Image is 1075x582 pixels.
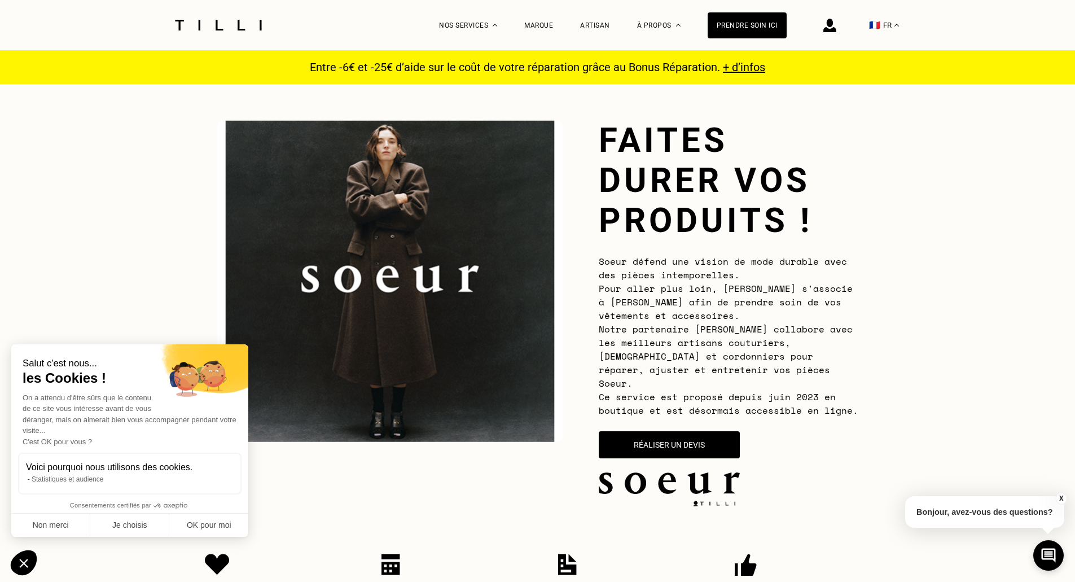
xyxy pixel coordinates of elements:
[599,255,858,417] span: Soeur défend une vision de mode durable avec des pièces intemporelles. Pour aller plus loin, [PER...
[599,120,858,240] h1: Faites durer vos produits !
[171,20,266,30] img: Logo du service de couturière Tilli
[558,554,577,575] img: Icon
[689,501,740,506] img: logo Tilli
[723,60,765,74] a: + d’infos
[894,24,899,27] img: menu déroulant
[381,554,400,575] img: Icon
[205,554,230,575] img: Icon
[1055,492,1067,505] button: X
[708,12,787,38] a: Prendre soin ici
[580,21,610,29] a: Artisan
[869,20,880,30] span: 🇫🇷
[823,19,836,32] img: icône connexion
[493,24,497,27] img: Menu déroulant
[599,431,740,458] button: Réaliser un devis
[303,60,772,74] p: Entre -6€ et -25€ d’aide sur le coût de votre réparation grâce au Bonus Réparation.
[599,472,740,494] img: soeur.logo.png
[905,496,1064,528] p: Bonjour, avez-vous des questions?
[676,24,681,27] img: Menu déroulant à propos
[735,554,757,576] img: Icon
[524,21,553,29] a: Marque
